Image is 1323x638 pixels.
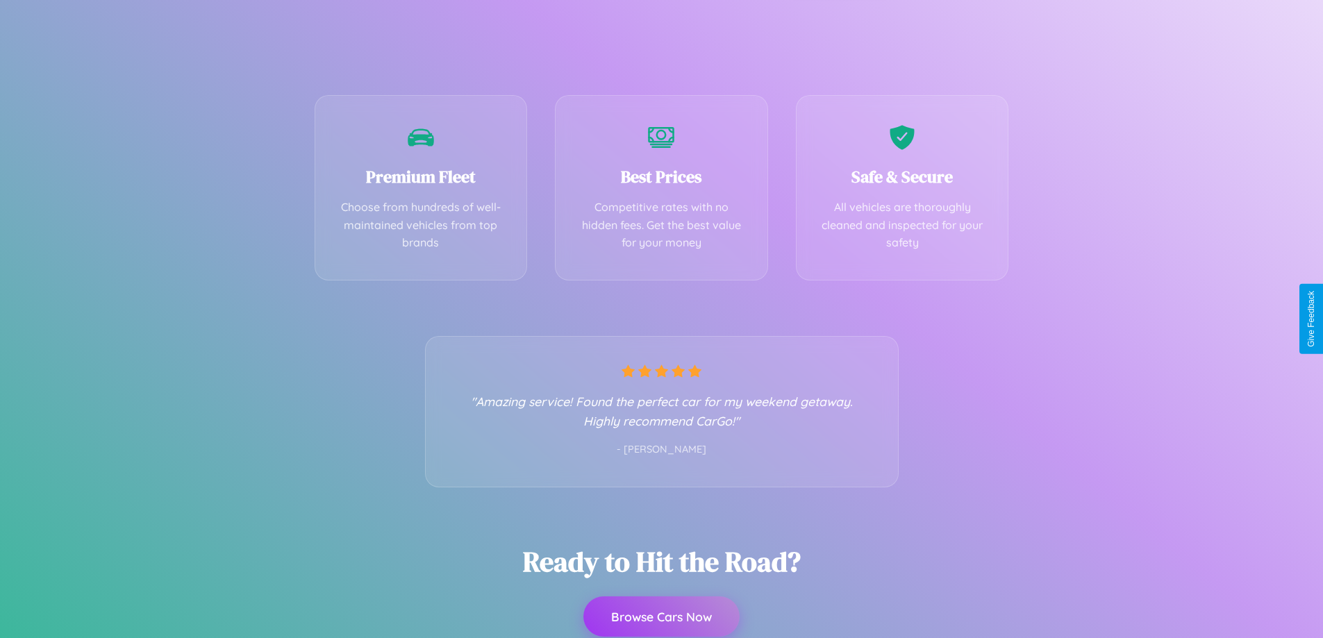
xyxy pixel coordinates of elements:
h3: Best Prices [576,165,747,188]
p: - [PERSON_NAME] [454,441,870,459]
p: Competitive rates with no hidden fees. Get the best value for your money [576,199,747,252]
p: "Amazing service! Found the perfect car for my weekend getaway. Highly recommend CarGo!" [454,392,870,430]
button: Browse Cars Now [583,596,740,637]
p: Choose from hundreds of well-maintained vehicles from top brands [336,199,506,252]
h3: Safe & Secure [817,165,988,188]
h3: Premium Fleet [336,165,506,188]
h2: Ready to Hit the Road? [523,543,801,580]
p: All vehicles are thoroughly cleaned and inspected for your safety [817,199,988,252]
div: Give Feedback [1306,291,1316,347]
